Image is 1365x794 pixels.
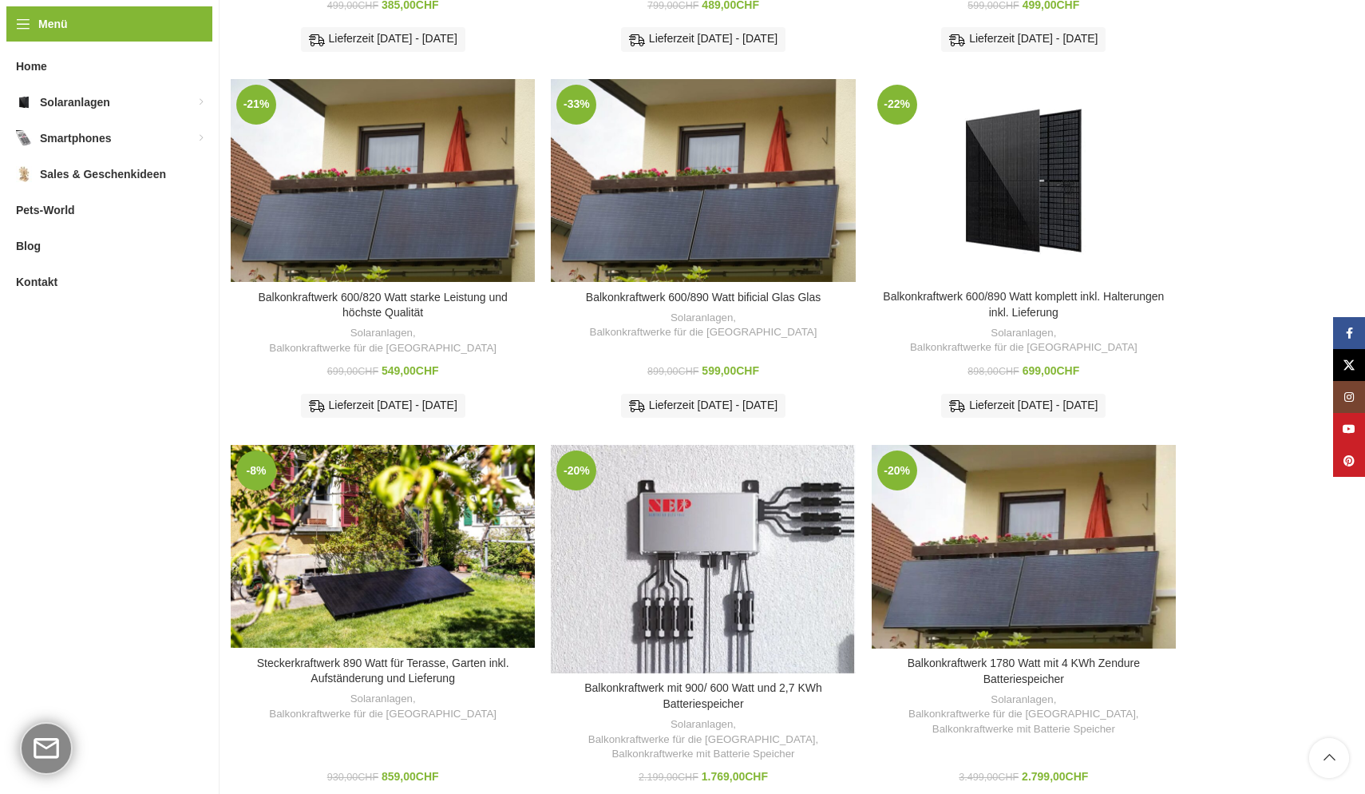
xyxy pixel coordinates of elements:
[872,79,1176,282] a: Balkonkraftwerk 600/890 Watt komplett inkl. Halterungen inkl. Lieferung
[588,732,816,748] a: Balkonkraftwerke für die [GEOGRAPHIC_DATA]
[1057,364,1080,377] span: CHF
[880,326,1168,355] div: ,
[910,340,1137,355] a: Balkonkraftwerke für die [GEOGRAPHIC_DATA]
[1333,445,1365,477] a: Pinterest Social Link
[586,291,821,304] a: Balkonkraftwerk 600/890 Watt bificial Glas Glas
[702,364,759,377] bdi: 599,00
[941,27,1106,51] div: Lieferzeit [DATE] - [DATE]
[350,326,413,341] a: Solaranlagen
[639,772,698,783] bdi: 2.199,00
[967,366,1019,377] bdi: 898,00
[239,692,527,721] div: ,
[16,130,32,146] img: Smartphones
[872,445,1176,649] a: Balkonkraftwerk 1780 Watt mit 4 KWh Zendure Batteriespeicher
[269,341,497,356] a: Balkonkraftwerke für die [GEOGRAPHIC_DATA]
[38,15,68,33] span: Menü
[877,85,917,125] span: -22%
[257,657,509,685] a: Steckerkraftwerk 890 Watt für Terasse, Garten inkl. Aufständerung und Lieferung
[1023,364,1080,377] bdi: 699,00
[1022,770,1088,783] bdi: 2.799,00
[236,85,276,125] span: -21%
[1333,413,1365,445] a: YouTube Social Link
[590,325,817,340] a: Balkonkraftwerke für die [GEOGRAPHIC_DATA]
[559,311,847,340] div: ,
[883,290,1164,319] a: Balkonkraftwerk 600/890 Watt komplett inkl. Halterungen inkl. Lieferung
[269,707,497,722] a: Balkonkraftwerke für die [GEOGRAPHIC_DATA]
[16,232,41,260] span: Blog
[259,291,508,320] a: Balkonkraftwerk 600/820 Watt starke Leistung und höchste Qualität
[40,160,166,189] span: Sales & Geschenkideen
[350,692,413,707] a: Solaranlagen
[1333,381,1365,413] a: Instagram Social Link
[327,772,378,783] bdi: 930,00
[327,366,378,377] bdi: 699,00
[16,166,32,182] img: Sales & Geschenkideen
[621,394,785,418] div: Lieferzeit [DATE] - [DATE]
[358,772,378,783] span: CHF
[647,366,698,377] bdi: 899,00
[551,79,855,283] a: Balkonkraftwerk 600/890 Watt bificial Glas Glas
[16,52,47,81] span: Home
[40,88,110,117] span: Solaranlagen
[671,717,733,732] a: Solaranlagen
[932,722,1115,737] a: Balkonkraftwerke mit Batterie Speicher
[382,364,439,377] bdi: 549,00
[1333,349,1365,381] a: X Social Link
[959,772,1019,783] bdi: 3.499,00
[16,94,32,110] img: Solaranlagen
[880,693,1168,737] div: , ,
[679,366,699,377] span: CHF
[551,445,855,673] a: Balkonkraftwerk mit 900/ 600 Watt und 2,7 KWh Batteriespeicher
[941,394,1106,418] div: Lieferzeit [DATE] - [DATE]
[671,311,733,326] a: Solaranlagen
[416,770,439,783] span: CHF
[908,707,1136,722] a: Balkonkraftwerke für die [GEOGRAPHIC_DATA]
[1309,738,1349,778] a: Scroll to top button
[991,326,1053,341] a: Solaranlagen
[1066,770,1089,783] span: CHF
[678,772,698,783] span: CHF
[556,85,596,125] span: -33%
[991,693,1053,708] a: Solaranlagen
[702,770,768,783] bdi: 1.769,00
[998,772,1019,783] span: CHF
[231,445,535,648] a: Steckerkraftwerk 890 Watt für Terasse, Garten inkl. Aufständerung und Lieferung
[236,451,276,490] span: -8%
[584,681,822,710] a: Balkonkraftwerk mit 900/ 600 Watt und 2,7 KWh Batteriespeicher
[16,268,57,296] span: Kontakt
[999,366,1019,377] span: CHF
[556,451,596,490] span: -20%
[908,657,1140,685] a: Balkonkraftwerk 1780 Watt mit 4 KWh Zendure Batteriespeicher
[382,770,439,783] bdi: 859,00
[745,770,768,783] span: CHF
[621,27,785,51] div: Lieferzeit [DATE] - [DATE]
[239,326,527,355] div: ,
[559,717,847,762] div: , ,
[231,79,535,283] a: Balkonkraftwerk 600/820 Watt starke Leistung und höchste Qualität
[736,364,759,377] span: CHF
[16,196,75,224] span: Pets-World
[877,451,917,490] span: -20%
[358,366,378,377] span: CHF
[301,394,465,418] div: Lieferzeit [DATE] - [DATE]
[301,27,465,51] div: Lieferzeit [DATE] - [DATE]
[611,747,794,762] a: Balkonkraftwerke mit Batterie Speicher
[416,364,439,377] span: CHF
[40,124,111,153] span: Smartphones
[1333,317,1365,349] a: Facebook Social Link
